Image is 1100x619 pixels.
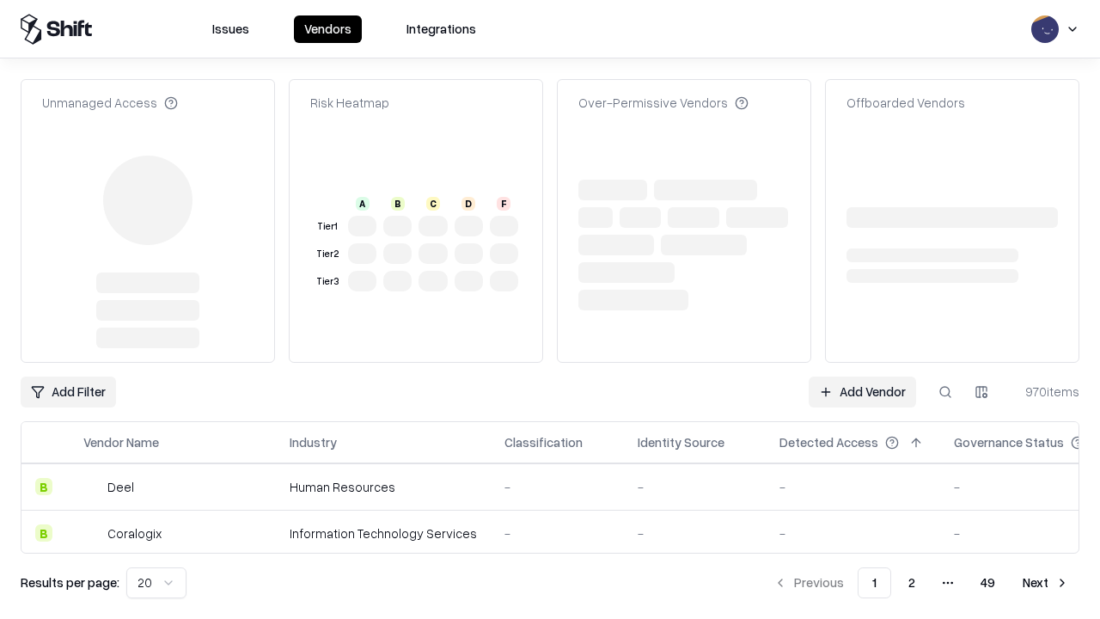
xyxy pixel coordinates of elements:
div: Identity Source [638,433,724,451]
nav: pagination [763,567,1079,598]
button: Vendors [294,15,362,43]
div: Risk Heatmap [310,94,389,112]
div: B [35,478,52,495]
div: B [35,524,52,542]
div: Human Resources [290,478,477,496]
img: Coralogix [83,524,101,542]
button: Issues [202,15,260,43]
div: F [497,197,510,211]
div: - [779,478,926,496]
div: Deel [107,478,134,496]
a: Add Vendor [809,377,916,408]
button: Add Filter [21,377,116,408]
div: Detected Access [779,433,878,451]
div: Information Technology Services [290,524,477,542]
div: Tier 3 [314,274,341,289]
div: Tier 2 [314,247,341,261]
div: Classification [504,433,583,451]
div: 970 items [1011,383,1079,401]
button: Next [1012,567,1079,598]
button: 2 [895,567,929,598]
div: B [391,197,405,211]
div: Industry [290,433,337,451]
div: Tier 1 [314,219,341,234]
div: A [356,197,370,211]
div: C [426,197,440,211]
div: Over-Permissive Vendors [578,94,749,112]
div: - [638,524,752,542]
div: D [461,197,475,211]
button: 49 [967,567,1009,598]
div: - [504,524,610,542]
button: Integrations [396,15,486,43]
div: - [504,478,610,496]
div: Governance Status [954,433,1064,451]
button: 1 [858,567,891,598]
div: - [638,478,752,496]
p: Results per page: [21,573,119,591]
div: Vendor Name [83,433,159,451]
div: Coralogix [107,524,162,542]
div: Offboarded Vendors [846,94,965,112]
div: Unmanaged Access [42,94,178,112]
img: Deel [83,478,101,495]
div: - [779,524,926,542]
